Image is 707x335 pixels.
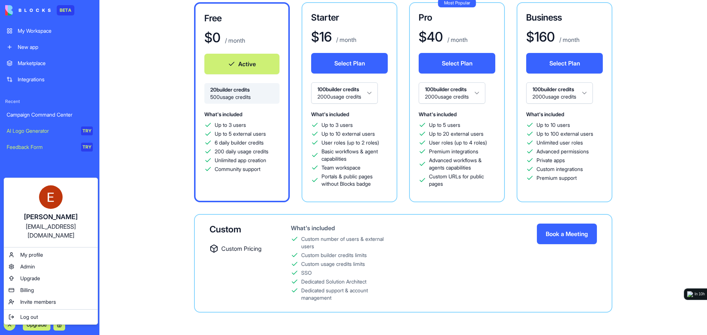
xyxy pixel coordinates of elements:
a: Upgrade [6,272,96,284]
div: [EMAIL_ADDRESS][DOMAIN_NAME] [11,222,90,240]
span: Admin [20,263,35,270]
img: logo [687,291,693,297]
div: AI Logo Generator [7,127,76,135]
div: TRY [81,126,93,135]
a: Billing [6,284,96,296]
a: Invite members [6,296,96,308]
div: Campaign Command Center [7,111,93,118]
a: Admin [6,261,96,272]
div: Feedback Form [7,143,76,151]
div: [PERSON_NAME] [11,212,90,222]
a: My profile [6,249,96,261]
div: In 10h [694,291,705,297]
span: My profile [20,251,43,259]
span: Upgrade [20,275,40,282]
div: TRY [81,143,93,152]
a: [PERSON_NAME][EMAIL_ADDRESS][DOMAIN_NAME] [6,179,96,246]
span: Recent [2,99,97,104]
span: Log out [20,313,38,321]
img: ACg8ocKFnJdMgNeqYT7_RCcLMN4YxrlIs1LBNMQb0qm9Kx_HdWhjfg=s96-c [39,185,63,209]
span: Billing [20,286,34,294]
span: Invite members [20,298,56,306]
